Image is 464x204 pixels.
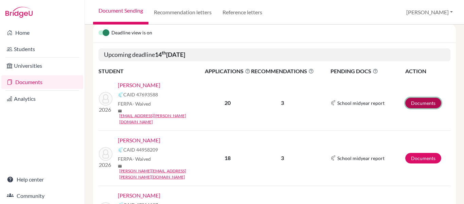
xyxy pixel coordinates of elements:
img: Common App logo [118,92,123,97]
span: mail [118,164,122,168]
p: 2026 [99,161,112,169]
p: 2026 [99,106,112,114]
a: [PERSON_NAME] [118,191,160,200]
img: Common App logo [118,147,123,153]
th: ACTION [405,67,450,76]
span: APPLICATIONS [205,67,250,75]
span: - Waived [132,101,151,107]
span: RECOMMENDATIONS [251,67,314,75]
b: 18 [225,155,231,161]
sup: th [162,50,166,56]
span: mail [118,109,122,113]
img: Bridge-U [5,7,33,18]
img: de Castro, Júlia [99,147,112,161]
span: PENDING DOCS [331,67,405,75]
p: 3 [251,99,314,107]
a: [EMAIL_ADDRESS][PERSON_NAME][DOMAIN_NAME] [119,113,209,125]
a: [PERSON_NAME] [118,136,160,144]
span: FERPA [118,155,151,162]
a: Students [1,42,83,56]
a: Documents [405,98,441,108]
a: Community [1,189,83,203]
span: FERPA [118,100,151,107]
img: Common App logo [331,155,336,161]
span: School midyear report [337,155,385,162]
a: [PERSON_NAME] [118,81,160,89]
a: Documents [405,153,441,163]
a: [PERSON_NAME][EMAIL_ADDRESS][PERSON_NAME][DOMAIN_NAME] [119,168,209,180]
span: - Waived [132,156,151,162]
a: Universities [1,59,83,73]
img: de Castro, Guilherme [99,92,112,106]
span: School midyear report [337,99,385,107]
button: [PERSON_NAME] [403,6,456,19]
p: 3 [251,154,314,162]
a: Documents [1,75,83,89]
span: CAID 47693588 [123,91,158,98]
span: Deadline view is on [111,29,152,37]
img: Common App logo [331,100,336,106]
a: Analytics [1,92,83,106]
th: STUDENT [99,67,204,76]
b: 14 [DATE] [155,51,185,58]
h5: Upcoming deadline [99,48,450,61]
a: Help center [1,173,83,186]
a: Home [1,26,83,40]
b: 20 [225,99,231,106]
span: CAID 44958209 [123,146,158,153]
